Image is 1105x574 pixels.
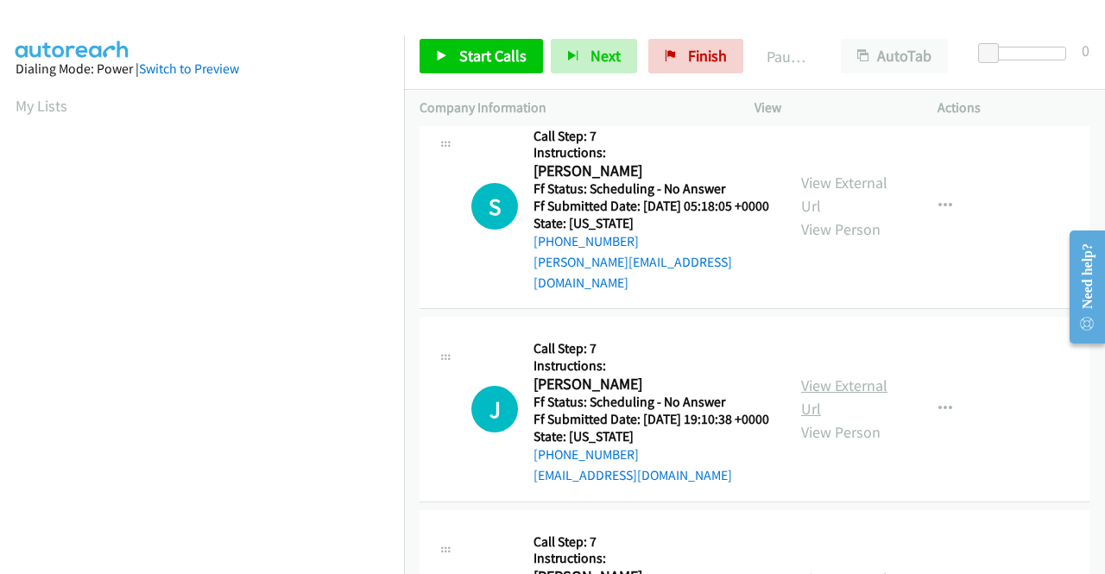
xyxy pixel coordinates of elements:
a: Switch to Preview [139,60,239,77]
a: [EMAIL_ADDRESS][DOMAIN_NAME] [534,467,732,483]
a: [PHONE_NUMBER] [534,446,639,463]
span: Next [590,46,621,66]
h5: Call Step: 7 [534,340,769,357]
h5: Instructions: [534,144,770,161]
iframe: Resource Center [1056,218,1105,356]
p: View [755,98,906,118]
p: Paused [767,45,810,68]
h1: J [471,386,518,432]
span: Finish [688,46,727,66]
a: [PHONE_NUMBER] [534,233,639,249]
button: Next [551,39,637,73]
h5: Call Step: 7 [534,128,770,145]
h5: Ff Submitted Date: [DATE] 05:18:05 +0000 [534,198,770,215]
span: Start Calls [459,46,527,66]
div: Dialing Mode: Power | [16,59,388,79]
a: Finish [648,39,743,73]
button: AutoTab [841,39,948,73]
h5: Ff Status: Scheduling - No Answer [534,180,770,198]
div: Delay between calls (in seconds) [987,47,1066,60]
h1: S [471,183,518,230]
h2: [PERSON_NAME] [534,375,764,394]
h5: State: [US_STATE] [534,428,769,445]
h5: Ff Submitted Date: [DATE] 19:10:38 +0000 [534,411,769,428]
h5: Instructions: [534,357,769,375]
div: 0 [1082,39,1089,62]
a: Start Calls [420,39,543,73]
h5: Instructions: [534,550,769,567]
div: The call is yet to be attempted [471,183,518,230]
a: View Person [801,219,881,239]
p: Actions [938,98,1089,118]
p: Company Information [420,98,723,118]
a: View Person [801,422,881,442]
h5: State: [US_STATE] [534,215,770,232]
h5: Call Step: 7 [534,533,769,551]
a: View External Url [801,173,887,216]
a: My Lists [16,96,67,116]
div: The call is yet to be attempted [471,386,518,432]
h2: [PERSON_NAME] [534,161,764,181]
h5: Ff Status: Scheduling - No Answer [534,394,769,411]
a: [PERSON_NAME][EMAIL_ADDRESS][DOMAIN_NAME] [534,254,732,291]
a: View External Url [801,375,887,419]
